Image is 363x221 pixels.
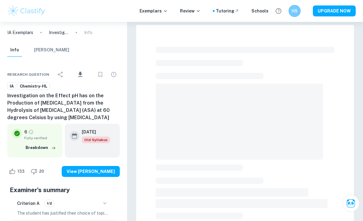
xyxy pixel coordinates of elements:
[180,8,201,14] p: Review
[7,29,33,36] a: IA Exemplars
[82,136,110,143] div: Starting from the May 2025 session, the Chemistry IA requirements have changed. It's OK to refer ...
[7,167,28,176] div: Like
[10,185,117,195] h5: Examiner's summary
[68,67,93,82] div: Download
[54,68,67,81] div: Share
[14,168,28,174] span: 133
[62,166,120,177] button: View [PERSON_NAME]
[17,200,40,207] h6: Criterion A
[24,143,57,152] button: Breakdown
[7,43,22,57] button: Info
[17,210,110,216] p: The student has justified their choice of topic well by describing the global significance of [ME...
[7,82,16,90] a: IA
[34,43,69,57] button: [PERSON_NAME]
[94,68,106,81] div: Bookmark
[17,82,50,90] a: Chemistry-HL
[342,195,359,212] button: Ask Clai
[216,8,239,14] a: Tutoring
[108,68,120,81] div: Report issue
[289,5,301,17] button: HS
[24,129,27,135] p: 6
[273,6,284,16] button: Help and Feedback
[7,92,120,121] h6: Investigation on the Effect pH has on the Production of [MEDICAL_DATA] from the Hydrolysis of [ME...
[84,29,92,36] p: Info
[24,135,57,141] span: Fully verified
[45,201,54,206] span: 1/2
[313,5,356,16] button: UPGRADE NOW
[291,8,298,14] h6: HS
[29,167,47,176] div: Dislike
[7,5,46,17] img: Clastify logo
[82,136,110,143] span: Old Syllabus
[28,129,34,135] a: Grade fully verified
[18,83,50,89] span: Chemistry-HL
[82,129,105,135] h6: [DATE]
[7,72,49,77] span: Research question
[36,168,47,174] span: 20
[8,83,16,89] span: IA
[251,8,268,14] a: Schools
[140,8,168,14] p: Exemplars
[49,29,68,36] p: Investigation on the Effect pH has on the Production of [MEDICAL_DATA] from the Hydrolysis of [ME...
